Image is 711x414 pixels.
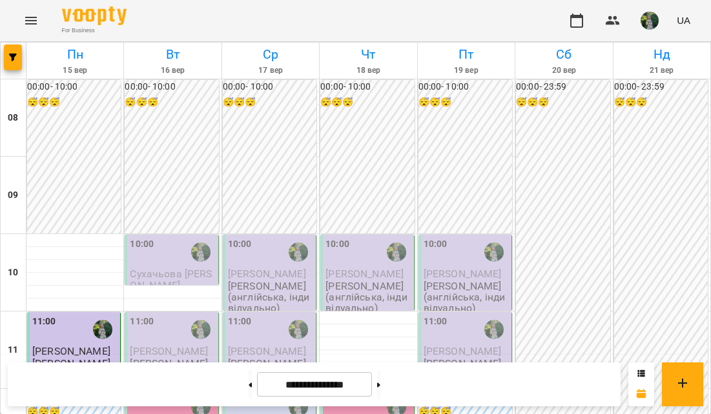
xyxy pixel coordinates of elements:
button: UA [672,8,696,32]
span: [PERSON_NAME] [424,268,502,280]
h6: 😴😴😴 [614,95,708,110]
label: 10:00 [325,237,349,251]
h6: Ср [224,44,317,64]
p: [PERSON_NAME] (англійська, індивідуально) [325,281,411,314]
h6: 17 вер [224,64,317,77]
h6: 18 вер [322,64,415,77]
button: Menu [15,5,46,36]
h6: 00:00 - 23:59 [516,80,610,94]
label: 11:00 [130,315,154,329]
h6: 20 вер [517,64,610,77]
h6: 10 [8,266,18,280]
h6: 19 вер [420,64,513,77]
h6: 00:00 - 10:00 [27,80,121,94]
img: Ряба Надія Федорівна (а) [484,242,504,262]
h6: 😴😴😴 [27,95,121,110]
label: 11:00 [32,315,56,329]
img: Ряба Надія Федорівна (а) [387,242,406,262]
h6: Вт [126,44,219,64]
label: 11:00 [424,315,448,329]
span: [PERSON_NAME] [32,345,110,357]
img: Ряба Надія Федорівна (а) [191,242,211,262]
img: Ряба Надія Федорівна (а) [191,320,211,339]
img: Ряба Надія Федорівна (а) [289,242,308,262]
p: [PERSON_NAME] (англійська, індивідуально) [424,281,509,314]
span: [PERSON_NAME] [424,345,502,357]
h6: 09 [8,188,18,202]
span: Сухачьова [PERSON_NAME] [130,268,212,291]
h6: Пт [420,44,513,64]
h6: 16 вер [126,64,219,77]
h6: 00:00 - 23:59 [614,80,708,94]
h6: 00:00 - 10:00 [320,80,414,94]
span: UA [677,14,690,27]
h6: Пн [28,44,121,64]
h6: 😴😴😴 [223,95,316,110]
span: [PERSON_NAME] [130,345,208,357]
img: Voopty Logo [62,6,127,25]
h6: 08 [8,111,18,125]
label: 10:00 [424,237,448,251]
h6: 11 [8,343,18,357]
h6: 😴😴😴 [418,95,512,110]
h6: 15 вер [28,64,121,77]
label: 11:00 [228,315,252,329]
h6: 😴😴😴 [125,95,218,110]
h6: 00:00 - 10:00 [125,80,218,94]
img: Ряба Надія Федорівна (а) [484,320,504,339]
label: 10:00 [130,237,154,251]
label: 10:00 [228,237,252,251]
p: [PERSON_NAME] (англійська, індивідуально) [228,281,313,314]
h6: Чт [322,44,415,64]
h6: 😴😴😴 [516,95,610,110]
span: [PERSON_NAME] [325,268,404,280]
h6: Нд [615,44,708,64]
h6: Сб [517,44,610,64]
h6: 00:00 - 10:00 [418,80,512,94]
img: 429a96cc9ef94a033d0b11a5387a5960.jfif [641,12,659,30]
span: For Business [62,26,127,35]
h6: 21 вер [615,64,708,77]
h6: 00:00 - 10:00 [223,80,316,94]
img: Ряба Надія Федорівна (а) [93,320,112,339]
span: [PERSON_NAME] [228,345,306,357]
img: Ряба Надія Федорівна (а) [289,320,308,339]
span: [PERSON_NAME] [228,268,306,280]
h6: 😴😴😴 [320,95,414,110]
